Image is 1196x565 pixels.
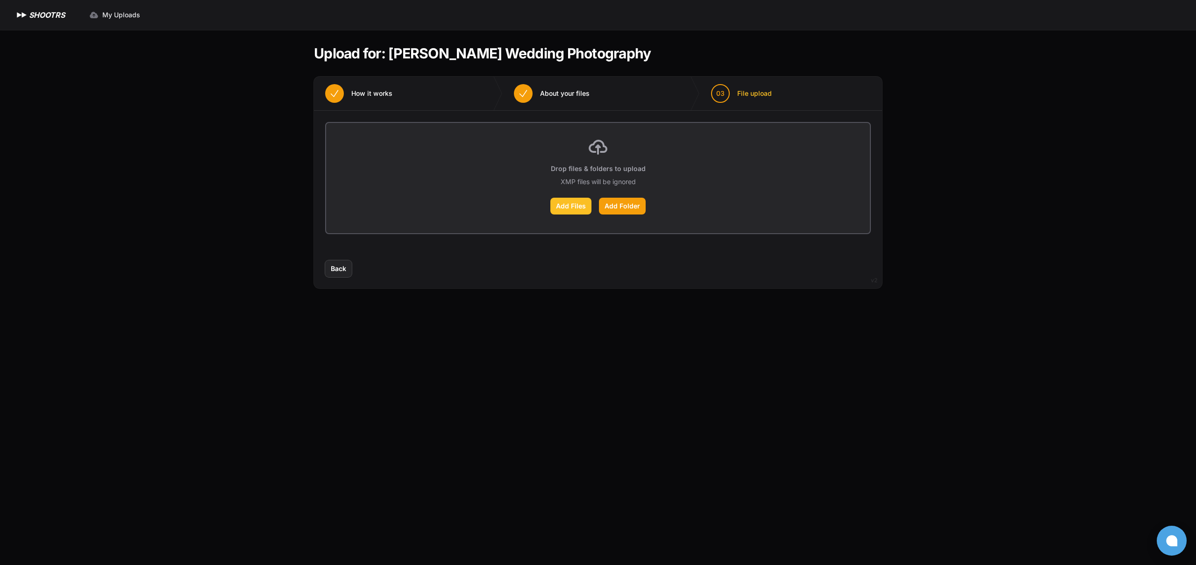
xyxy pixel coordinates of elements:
[550,198,591,215] label: Add Files
[331,264,346,273] span: Back
[314,45,651,62] h1: Upload for: [PERSON_NAME] Wedding Photography
[102,10,140,20] span: My Uploads
[84,7,146,23] a: My Uploads
[314,77,404,110] button: How it works
[551,164,646,173] p: Drop files & folders to upload
[737,89,772,98] span: File upload
[29,9,65,21] h1: SHOOTRS
[599,198,646,215] label: Add Folder
[1157,526,1187,556] button: Open chat window
[325,260,352,277] button: Back
[540,89,590,98] span: About your files
[561,177,636,186] p: XMP files will be ignored
[871,275,877,286] div: v2
[351,89,392,98] span: How it works
[700,77,783,110] button: 03 File upload
[15,9,65,21] a: SHOOTRS SHOOTRS
[716,89,725,98] span: 03
[503,77,601,110] button: About your files
[15,9,29,21] img: SHOOTRS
